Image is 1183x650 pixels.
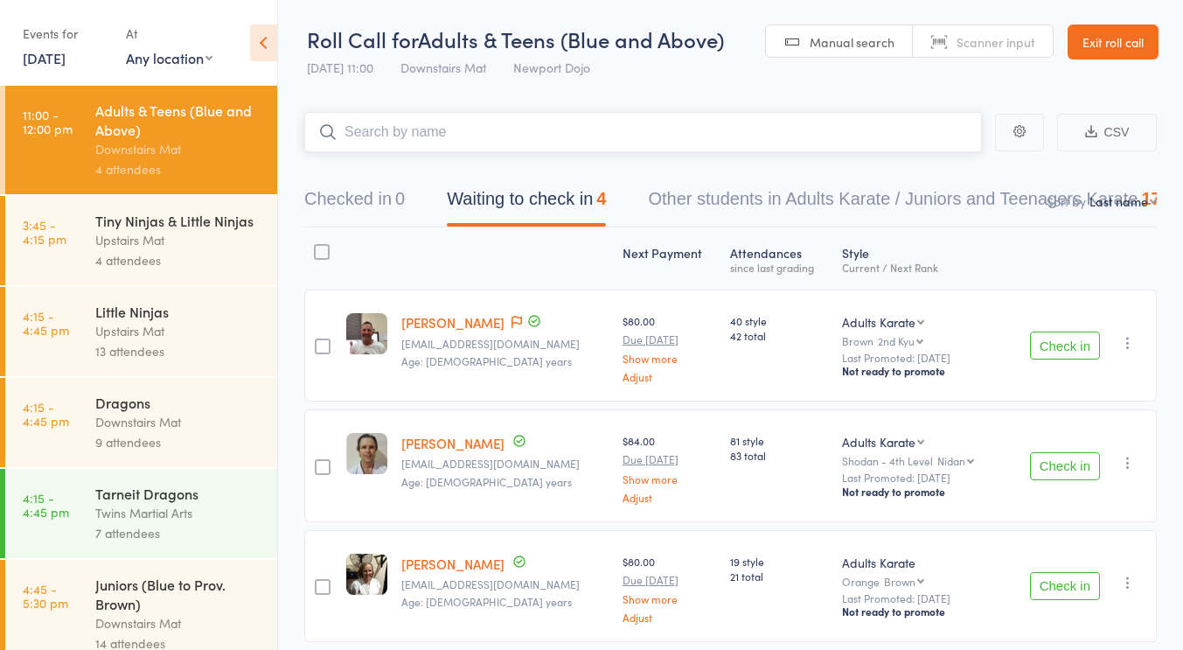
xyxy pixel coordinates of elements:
div: Upstairs Mat [95,230,262,250]
div: Adults Karate [842,313,915,331]
span: 81 style [730,433,829,448]
div: Downstairs Mat [95,412,262,432]
div: Downstairs Mat [95,613,262,633]
small: majdav@gmail.com [401,458,609,470]
div: Little Ninjas [95,302,262,321]
time: 4:15 - 4:45 pm [23,400,69,428]
div: 0 [395,189,405,208]
span: Scanner input [957,33,1035,51]
div: 4 [596,189,606,208]
div: 7 attendees [95,523,262,543]
a: [DATE] [23,48,66,67]
input: Search by name [304,112,982,152]
div: 4 attendees [95,250,262,270]
div: Shodan - 4th Level [842,455,996,466]
a: 3:45 -4:15 pmTiny Ninjas & Little NinjasUpstairs Mat4 attendees [5,196,277,285]
div: Tiny Ninjas & Little Ninjas [95,211,262,230]
div: $84.00 [623,433,716,502]
span: Age: [DEMOGRAPHIC_DATA] years [401,353,572,368]
div: Adults Karate [842,433,915,451]
span: Age: [DEMOGRAPHIC_DATA] years [401,474,572,489]
a: [PERSON_NAME] [401,313,505,332]
a: 4:15 -4:45 pmLittle NinjasUpstairs Mat13 attendees [5,287,277,376]
a: Show more [623,593,716,605]
div: Downstairs Mat [95,139,262,159]
div: Tarneit Dragons [95,484,262,503]
span: Age: [DEMOGRAPHIC_DATA] years [401,594,572,609]
span: Downstairs Mat [400,59,486,76]
a: Exit roll call [1068,24,1159,59]
img: image1613709406.png [346,433,387,474]
div: Current / Next Rank [842,262,996,273]
time: 4:45 - 5:30 pm [23,582,68,610]
span: 83 total [730,448,829,463]
time: 3:45 - 4:15 pm [23,218,66,246]
span: [DATE] 11:00 [307,59,373,76]
div: Not ready to promote [842,364,996,378]
button: CSV [1057,114,1157,151]
div: At [126,19,212,48]
div: 13 attendees [95,341,262,361]
div: $80.00 [623,554,716,623]
time: 11:00 - 12:00 pm [23,108,73,136]
a: Adjust [623,371,716,382]
div: Twins Martial Arts [95,503,262,523]
a: [PERSON_NAME] [401,434,505,452]
span: Adults & Teens (Blue and Above) [418,24,724,53]
div: Juniors (Blue to Prov. Brown) [95,575,262,613]
div: Style [835,235,1003,282]
div: Any location [126,48,212,67]
button: Check in [1030,452,1100,480]
div: Brown [884,576,915,587]
div: 9 attendees [95,432,262,452]
time: 4:15 - 4:45 pm [23,309,69,337]
small: Due [DATE] [623,453,716,465]
span: 42 total [730,328,829,343]
div: Not ready to promote [842,485,996,499]
button: Checked in0 [304,180,405,227]
div: Orange [842,576,996,587]
small: amyk11@hotmail.com [401,578,609,591]
div: Adults & Teens (Blue and Above) [95,101,262,139]
button: Other students in Adults Karate / Juniors and Teenagers Karate1734 [648,180,1180,227]
div: Events for [23,19,108,48]
a: Adjust [623,612,716,623]
img: image1722332253.png [346,554,387,595]
button: Waiting to check in4 [447,180,606,227]
div: Adults Karate [842,554,996,571]
div: 4 attendees [95,159,262,179]
span: 40 style [730,313,829,328]
a: 4:15 -4:45 pmDragonsDownstairs Mat9 attendees [5,378,277,467]
div: Nidan [937,455,965,466]
small: Due [DATE] [623,574,716,586]
label: Sort by [1047,192,1086,210]
small: Due [DATE] [623,333,716,346]
small: Last Promoted: [DATE] [842,592,996,605]
small: nbischa@gmail.com [401,338,609,350]
span: 19 style [730,554,829,569]
div: Dragons [95,393,262,412]
span: 21 total [730,569,829,584]
a: Show more [623,473,716,485]
span: Newport Dojo [513,59,590,76]
small: Last Promoted: [DATE] [842,352,996,364]
div: $80.00 [623,313,716,382]
time: 4:15 - 4:45 pm [23,491,69,519]
a: 4:15 -4:45 pmTarneit DragonsTwins Martial Arts7 attendees [5,469,277,558]
div: Brown [842,335,996,346]
a: [PERSON_NAME] [401,555,505,573]
span: Manual search [810,33,894,51]
button: Check in [1030,332,1100,360]
a: Show more [623,353,716,364]
div: Upstairs Mat [95,321,262,341]
span: Roll Call for [307,24,418,53]
a: 11:00 -12:00 pmAdults & Teens (Blue and Above)Downstairs Mat4 attendees [5,86,277,194]
a: Adjust [623,492,716,503]
small: Last Promoted: [DATE] [842,472,996,484]
div: Atten­dances [723,235,836,282]
div: Not ready to promote [842,605,996,619]
img: image1674865420.png [346,313,387,354]
div: 2nd Kyu [878,335,915,346]
div: since last grading [730,262,829,273]
button: Check in [1030,572,1100,600]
